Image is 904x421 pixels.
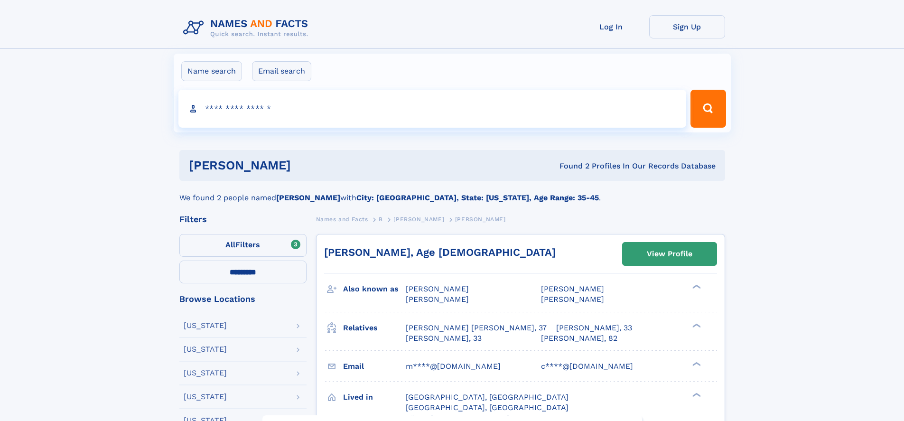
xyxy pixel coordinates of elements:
[623,243,717,265] a: View Profile
[690,392,701,398] div: ❯
[225,240,235,249] span: All
[425,161,716,171] div: Found 2 Profiles In Our Records Database
[406,284,469,293] span: [PERSON_NAME]
[356,193,599,202] b: City: [GEOGRAPHIC_DATA], State: [US_STATE], Age Range: 35-45
[184,346,227,353] div: [US_STATE]
[189,159,425,171] h1: [PERSON_NAME]
[184,393,227,401] div: [US_STATE]
[184,369,227,377] div: [US_STATE]
[324,246,556,258] a: [PERSON_NAME], Age [DEMOGRAPHIC_DATA]
[406,295,469,304] span: [PERSON_NAME]
[541,295,604,304] span: [PERSON_NAME]
[343,389,406,405] h3: Lived in
[406,323,547,333] a: [PERSON_NAME] [PERSON_NAME], 37
[181,61,242,81] label: Name search
[179,181,725,204] div: We found 2 people named with .
[179,234,307,257] label: Filters
[343,320,406,336] h3: Relatives
[379,216,383,223] span: B
[343,281,406,297] h3: Also known as
[184,322,227,329] div: [US_STATE]
[455,216,506,223] span: [PERSON_NAME]
[690,90,726,128] button: Search Button
[276,193,340,202] b: [PERSON_NAME]
[690,361,701,367] div: ❯
[179,295,307,303] div: Browse Locations
[556,323,632,333] a: [PERSON_NAME], 33
[393,213,444,225] a: [PERSON_NAME]
[649,15,725,38] a: Sign Up
[406,393,568,402] span: [GEOGRAPHIC_DATA], [GEOGRAPHIC_DATA]
[252,61,311,81] label: Email search
[179,215,307,224] div: Filters
[541,333,617,344] a: [PERSON_NAME], 82
[690,322,701,328] div: ❯
[406,403,568,412] span: [GEOGRAPHIC_DATA], [GEOGRAPHIC_DATA]
[393,216,444,223] span: [PERSON_NAME]
[690,284,701,290] div: ❯
[573,15,649,38] a: Log In
[343,358,406,374] h3: Email
[406,333,482,344] a: [PERSON_NAME], 33
[316,213,368,225] a: Names and Facts
[541,284,604,293] span: [PERSON_NAME]
[379,213,383,225] a: B
[647,243,692,265] div: View Profile
[179,15,316,41] img: Logo Names and Facts
[178,90,687,128] input: search input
